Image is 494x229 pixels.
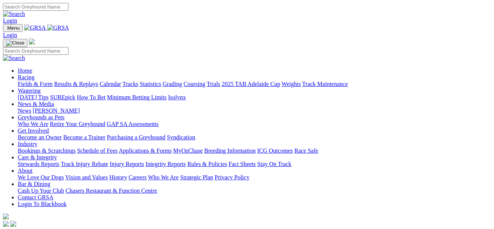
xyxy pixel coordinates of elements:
[18,201,67,207] a: Login To Blackbook
[10,221,16,227] img: twitter.svg
[77,147,117,154] a: Schedule of Fees
[229,161,256,167] a: Fact Sheets
[65,187,157,194] a: Chasers Restaurant & Function Centre
[18,134,491,141] div: Get Involved
[107,134,165,140] a: Purchasing a Greyhound
[18,141,37,147] a: Industry
[282,81,301,87] a: Weights
[18,187,491,194] div: Bar & Dining
[145,161,186,167] a: Integrity Reports
[65,174,108,180] a: Vision and Values
[107,121,159,127] a: GAP SA Assessments
[206,81,220,87] a: Trials
[257,147,293,154] a: ICG Outcomes
[3,3,68,11] input: Search
[18,161,491,167] div: Care & Integrity
[18,121,48,127] a: Who We Are
[3,213,9,219] img: logo-grsa-white.png
[184,81,205,87] a: Coursing
[302,81,348,87] a: Track Maintenance
[18,67,32,74] a: Home
[222,81,280,87] a: 2025 TAB Adelaide Cup
[3,39,27,47] button: Toggle navigation
[50,121,105,127] a: Retire Your Greyhound
[6,40,24,46] img: Close
[18,87,41,94] a: Wagering
[109,174,127,180] a: History
[18,121,491,127] div: Greyhounds as Pets
[18,134,62,140] a: Become an Owner
[18,187,64,194] a: Cash Up Your Club
[18,161,59,167] a: Stewards Reports
[18,107,31,114] a: News
[204,147,256,154] a: Breeding Information
[18,174,491,181] div: About
[7,25,20,31] span: Menu
[18,154,57,160] a: Care & Integrity
[168,94,186,100] a: Isolynx
[18,74,34,80] a: Racing
[173,147,203,154] a: MyOzChase
[3,24,23,32] button: Toggle navigation
[3,11,25,17] img: Search
[128,174,147,180] a: Careers
[100,81,121,87] a: Calendar
[33,107,80,114] a: [PERSON_NAME]
[3,47,68,55] input: Search
[122,81,138,87] a: Tracks
[18,181,50,187] a: Bar & Dining
[148,174,179,180] a: Who We Are
[18,174,64,180] a: We Love Our Dogs
[257,161,291,167] a: Stay On Track
[77,94,106,100] a: How To Bet
[18,127,49,134] a: Get Involved
[3,32,17,38] a: Login
[18,147,491,154] div: Industry
[140,81,161,87] a: Statistics
[18,194,53,200] a: Contact GRSA
[107,94,167,100] a: Minimum Betting Limits
[119,147,172,154] a: Applications & Forms
[18,147,75,154] a: Bookings & Scratchings
[187,161,227,167] a: Rules & Policies
[180,174,213,180] a: Strategic Plan
[61,161,108,167] a: Track Injury Rebate
[54,81,98,87] a: Results & Replays
[24,24,46,31] img: GRSA
[110,161,144,167] a: Injury Reports
[3,221,9,227] img: facebook.svg
[50,94,75,100] a: SUREpick
[294,147,318,154] a: Race Safe
[18,94,491,101] div: Wagering
[18,167,33,174] a: About
[18,81,53,87] a: Fields & Form
[29,39,35,44] img: logo-grsa-white.png
[18,81,491,87] div: Racing
[18,114,64,120] a: Greyhounds as Pets
[3,17,17,24] a: Login
[63,134,105,140] a: Become a Trainer
[163,81,182,87] a: Grading
[18,101,54,107] a: News & Media
[167,134,195,140] a: Syndication
[3,55,25,62] img: Search
[215,174,249,180] a: Privacy Policy
[18,107,491,114] div: News & Media
[47,24,69,31] img: GRSA
[18,94,48,100] a: [DATE] Tips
